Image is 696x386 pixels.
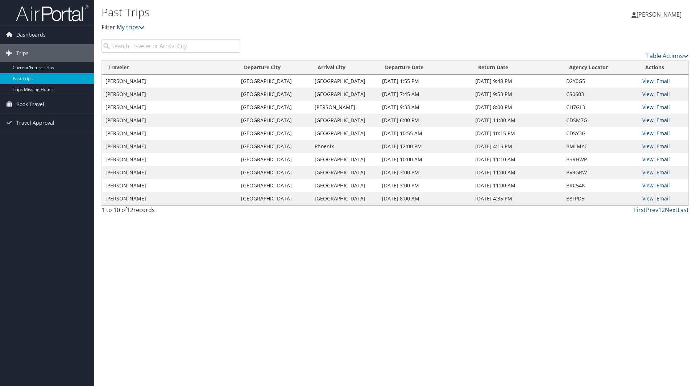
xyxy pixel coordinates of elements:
a: Email [656,143,670,150]
span: Trips [16,44,29,62]
td: [DATE] 4:35 PM [472,192,563,205]
a: 1 [658,206,662,214]
td: | [639,140,688,153]
td: [PERSON_NAME] [102,75,237,88]
td: [DATE] 11:00 AM [472,114,563,127]
a: Email [656,169,670,176]
td: [GEOGRAPHIC_DATA] [237,140,311,153]
td: [GEOGRAPHIC_DATA] [237,101,311,114]
span: [PERSON_NAME] [637,11,681,18]
a: Table Actions [646,52,689,60]
th: Arrival City: activate to sort column ascending [311,61,378,75]
th: Departure Date: activate to sort column ascending [378,61,472,75]
td: [PERSON_NAME] [102,179,237,192]
td: [DATE] 1:55 PM [378,75,472,88]
a: View [642,195,654,202]
th: Departure City: activate to sort column ascending [237,61,311,75]
td: CS0603 [563,88,639,101]
td: [DATE] 10:00 AM [378,153,472,166]
td: [GEOGRAPHIC_DATA] [237,127,311,140]
a: Prev [646,206,658,214]
th: Actions [639,61,688,75]
td: [DATE] 3:00 PM [378,179,472,192]
td: [DATE] 3:00 PM [378,166,472,179]
td: B8FPD5 [563,192,639,205]
td: [GEOGRAPHIC_DATA] [237,75,311,88]
td: CDSM7G [563,114,639,127]
td: [PERSON_NAME] [102,140,237,153]
td: BRC54N [563,179,639,192]
td: [DATE] 8:00 AM [378,192,472,205]
td: [DATE] 12:00 PM [378,140,472,153]
a: Email [656,182,670,189]
td: [DATE] 9:53 PM [472,88,563,101]
td: [PERSON_NAME] [311,101,378,114]
td: [PERSON_NAME] [102,153,237,166]
td: [GEOGRAPHIC_DATA] [311,75,378,88]
td: [DATE] 9:48 PM [472,75,563,88]
td: BMLMYC [563,140,639,153]
a: View [642,91,654,97]
th: Traveler: activate to sort column ascending [102,61,237,75]
a: View [642,182,654,189]
a: View [642,78,654,84]
td: [DATE] 11:00 AM [472,166,563,179]
th: Agency Locator: activate to sort column ascending [563,61,639,75]
td: | [639,101,688,114]
td: [PERSON_NAME] [102,192,237,205]
td: | [639,179,688,192]
th: Return Date: activate to sort column ascending [472,61,563,75]
p: Filter: [101,23,493,32]
td: [GEOGRAPHIC_DATA] [237,179,311,192]
td: | [639,192,688,205]
td: D2Y0G5 [563,75,639,88]
td: [GEOGRAPHIC_DATA] [237,88,311,101]
a: My trips [117,23,145,31]
a: Email [656,156,670,163]
td: | [639,114,688,127]
a: [PERSON_NAME] [631,4,689,25]
a: View [642,104,654,111]
td: [DATE] 11:00 AM [472,179,563,192]
a: Email [656,117,670,124]
div: 1 to 10 of records [101,206,240,218]
span: Travel Approval [16,114,54,132]
td: [DATE] 10:55 AM [378,127,472,140]
td: [DATE] 9:33 AM [378,101,472,114]
td: [GEOGRAPHIC_DATA] [237,153,311,166]
a: View [642,156,654,163]
img: airportal-logo.png [16,5,88,22]
td: [DATE] 11:10 AM [472,153,563,166]
td: [PERSON_NAME] [102,101,237,114]
td: [DATE] 7:45 AM [378,88,472,101]
td: [GEOGRAPHIC_DATA] [311,166,378,179]
td: [GEOGRAPHIC_DATA] [311,153,378,166]
a: Email [656,130,670,137]
td: [PERSON_NAME] [102,166,237,179]
td: [GEOGRAPHIC_DATA] [237,192,311,205]
span: Book Travel [16,95,44,113]
td: BV9GRW [563,166,639,179]
td: [GEOGRAPHIC_DATA] [311,192,378,205]
td: | [639,166,688,179]
a: View [642,117,654,124]
td: Phoenix [311,140,378,153]
td: | [639,75,688,88]
td: [PERSON_NAME] [102,114,237,127]
a: Next [665,206,678,214]
a: Email [656,91,670,97]
a: View [642,169,654,176]
a: First [634,206,646,214]
span: Dashboards [16,26,46,44]
td: [GEOGRAPHIC_DATA] [311,88,378,101]
a: Last [678,206,689,214]
a: Email [656,78,670,84]
td: | [639,153,688,166]
td: CDSY3G [563,127,639,140]
td: BSRHWP [563,153,639,166]
td: [PERSON_NAME] [102,88,237,101]
td: [DATE] 10:15 PM [472,127,563,140]
a: Email [656,195,670,202]
input: Search Traveler or Arrival City [101,40,240,53]
td: | [639,127,688,140]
